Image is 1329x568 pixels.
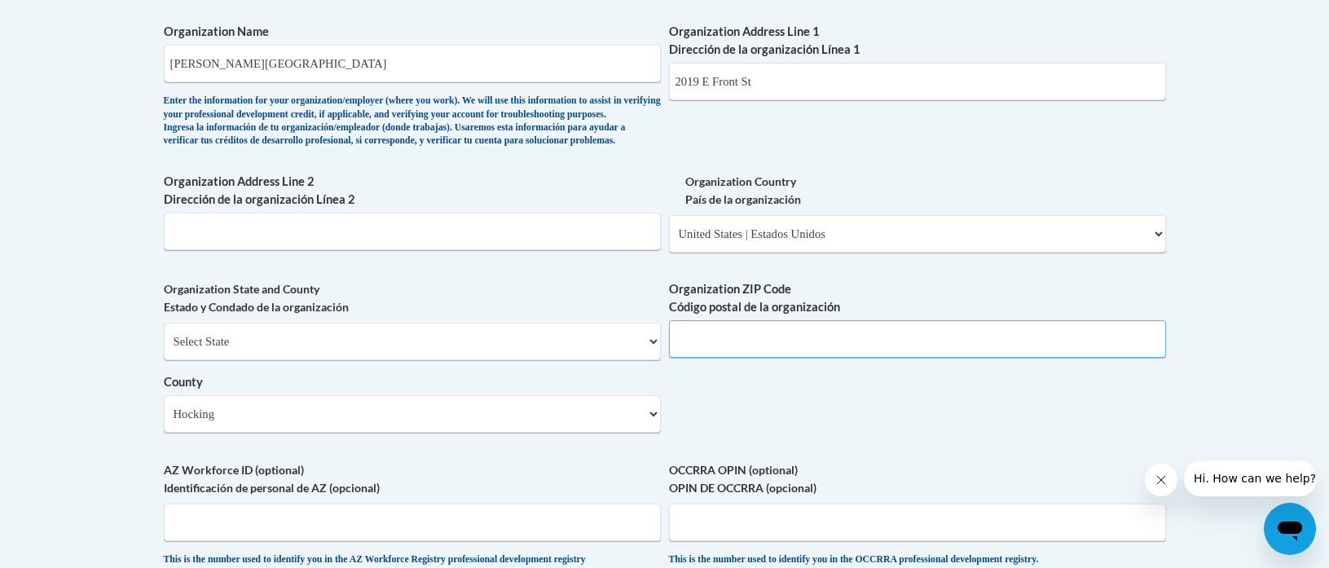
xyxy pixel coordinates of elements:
label: Organization Address Line 1 Dirección de la organización Línea 1 [669,23,1166,59]
input: Metadata input [164,45,661,82]
label: OCCRRA OPIN (optional) OPIN DE OCCRRA (opcional) [669,461,1166,497]
iframe: Button to launch messaging window [1264,503,1316,555]
input: Metadata input [669,63,1166,100]
input: Metadata input [164,213,661,250]
iframe: Close message [1145,464,1177,496]
label: County [164,373,661,391]
label: AZ Workforce ID (optional) Identificación de personal de AZ (opcional) [164,461,661,497]
input: Metadata input [669,320,1166,358]
div: Enter the information for your organization/employer (where you work). We will use this informati... [164,95,661,148]
label: Organization Country País de la organización [669,173,1166,209]
label: Organization Address Line 2 Dirección de la organización Línea 2 [164,173,661,209]
label: Organization State and County Estado y Condado de la organización [164,280,661,316]
iframe: Message from company [1184,460,1316,496]
label: Organization Name [164,23,661,41]
label: Organization ZIP Code Código postal de la organización [669,280,1166,316]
